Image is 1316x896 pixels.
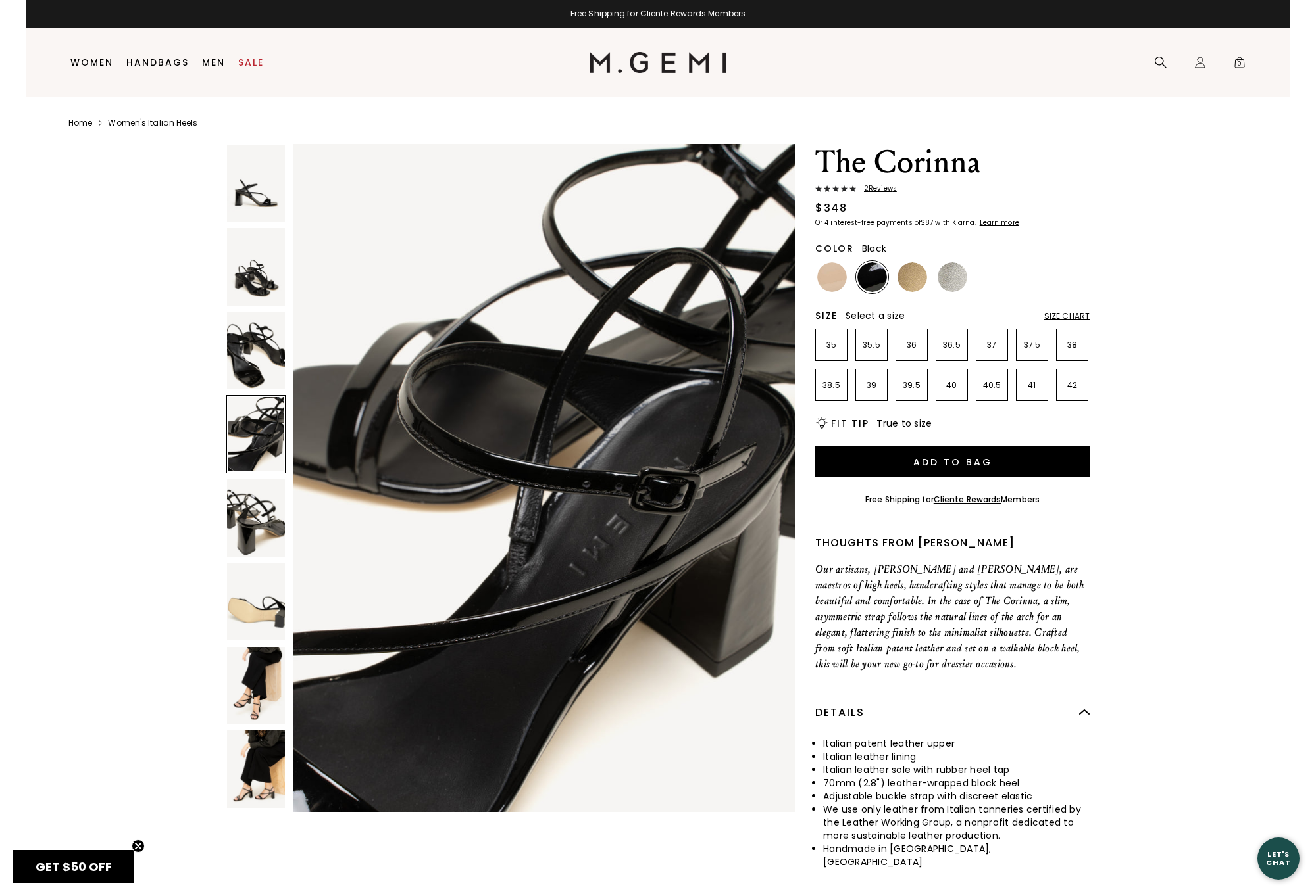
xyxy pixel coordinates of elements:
p: 40 [936,380,967,390]
div: Thoughts from [PERSON_NAME] [815,535,1090,551]
div: Size Chart [1044,311,1090,321]
li: Adjustable buckle strap with discreet elastic [823,790,1090,803]
img: The Corinna [227,563,285,640]
div: GET $50 OFFClose teaser [13,850,134,883]
img: The Corinna [227,228,285,305]
p: 36.5 [936,340,967,350]
p: 38 [1057,340,1088,350]
img: Black [857,262,887,292]
a: Men [202,57,225,68]
a: Women's Italian Heels [108,118,197,128]
h2: Color [815,243,854,254]
img: The Corinna [227,730,285,807]
p: 35 [816,340,847,350]
span: Black [862,242,886,255]
p: 42 [1057,380,1088,390]
p: 39 [856,380,887,390]
img: The Corinna [227,312,285,389]
img: Silver [938,262,967,292]
li: Italian leather sole with rubber heel tap [823,763,1090,776]
a: Handbags [126,57,189,68]
klarna-placement-style-cta: Learn more [980,218,1019,227]
div: Free Shipping for Members [865,494,1040,505]
div: Free Shipping for Cliente Rewards Members [26,9,1290,19]
span: True to size [876,417,932,430]
p: 36 [896,340,927,350]
a: Women [70,57,113,68]
img: Gold [898,262,927,292]
klarna-placement-style-body: with Klarna [935,218,978,227]
a: Home [68,118,92,128]
button: Add to Bag [815,446,1090,477]
h1: The Corinna [815,144,1090,181]
li: We use only leather from Italian tanneries certified by the Leather Working Group, a nonprofit de... [823,803,1090,842]
p: 37 [976,340,1007,350]
p: 39.5 [896,380,927,390]
h2: Size [815,310,838,321]
li: 70mm (2.8") leather-wrapped block heel [823,776,1090,790]
span: 0 [1233,59,1246,72]
li: Italian patent leather upper [823,737,1090,750]
p: 37.5 [1017,340,1048,350]
a: Sale [238,57,264,68]
p: 41 [1017,380,1048,390]
h2: Fit Tip [831,418,869,429]
p: 38.5 [816,380,847,390]
li: Handmade in [GEOGRAPHIC_DATA], [GEOGRAPHIC_DATA] [823,842,1090,868]
img: The Corinna [293,144,795,812]
span: Select a size [846,309,905,322]
div: Details [815,688,1090,737]
div: Let's Chat [1257,850,1300,866]
klarna-placement-style-amount: $87 [921,218,933,227]
button: Close teaser [132,839,145,853]
klarna-placement-style-body: Or 4 interest-free payments of [815,218,921,227]
a: Learn more [978,219,1019,227]
img: Sand [817,262,847,292]
a: 2Reviews [815,185,1090,195]
span: 2 Review s [856,185,897,193]
li: Italian leather lining [823,750,1090,763]
img: The Corinna [227,647,285,724]
div: $348 [815,200,847,216]
img: The Corinna [227,479,285,556]
a: Cliente Rewards [934,494,1001,505]
img: M.Gemi [590,52,727,73]
img: The Corinna [227,145,285,222]
span: GET $50 OFF [36,859,112,875]
p: Our artisans, [PERSON_NAME] and [PERSON_NAME], are maestros of high heels, handcrafting styles th... [815,561,1090,672]
p: 35.5 [856,340,887,350]
p: 40.5 [976,380,1007,390]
